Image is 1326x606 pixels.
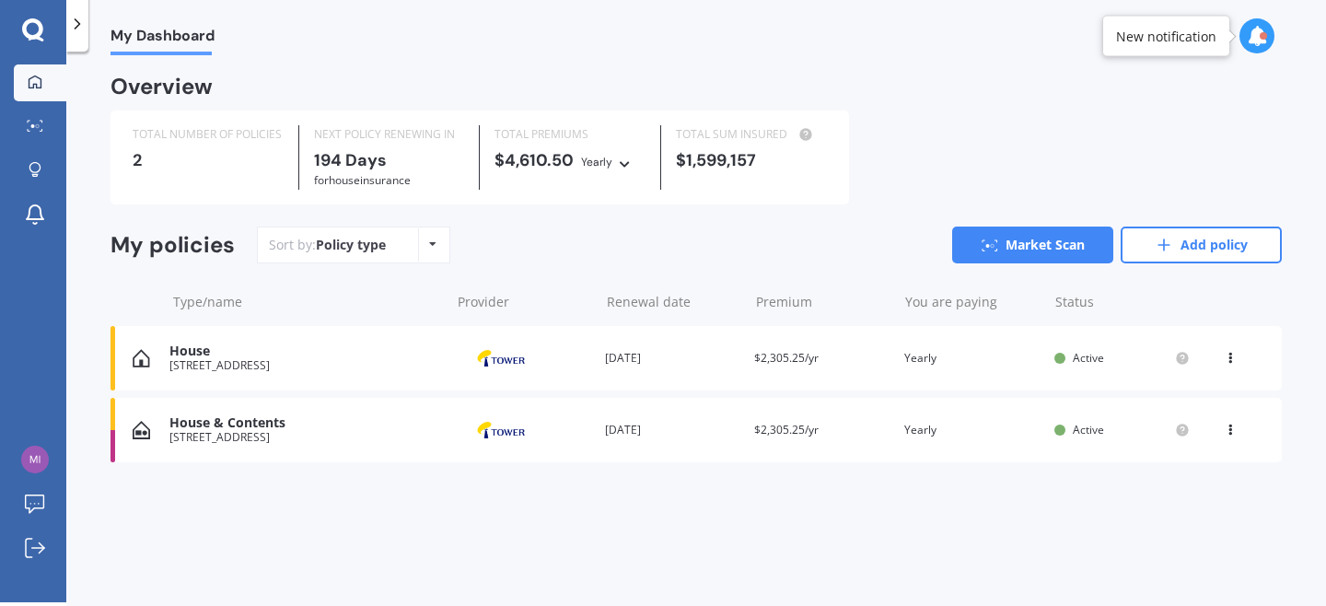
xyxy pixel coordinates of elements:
div: Provider [458,293,592,311]
div: Sort by: [269,236,386,254]
div: House [169,344,440,359]
div: Policy type [316,236,386,254]
img: House & Contents [133,421,150,439]
div: [DATE] [605,349,740,367]
img: Tower [455,413,547,448]
div: [STREET_ADDRESS] [169,431,440,444]
div: Overview [110,77,213,96]
span: My Dashboard [110,27,215,52]
div: My policies [110,232,235,259]
img: House [133,349,150,367]
div: [STREET_ADDRESS] [169,359,440,372]
a: Market Scan [952,227,1113,263]
div: TOTAL SUM INSURED [676,125,827,144]
div: NEXT POLICY RENEWING IN [314,125,465,144]
div: Renewal date [607,293,741,311]
div: TOTAL NUMBER OF POLICIES [133,125,284,144]
div: 2 [133,151,284,169]
span: Active [1073,350,1104,366]
b: 194 Days [314,149,387,171]
a: Add policy [1121,227,1282,263]
div: [DATE] [605,421,740,439]
div: Yearly [904,349,1040,367]
div: House & Contents [169,415,440,431]
span: for House insurance [314,172,411,188]
div: Status [1055,293,1190,311]
div: Yearly [904,421,1040,439]
span: $2,305.25/yr [754,350,819,366]
div: Premium [756,293,890,311]
img: 9022514f99d1385725110639f1a29542 [21,446,49,473]
div: Yearly [581,153,612,171]
div: TOTAL PREMIUMS [494,125,646,144]
div: $1,599,157 [676,151,827,169]
div: Type/name [173,293,443,311]
div: You are paying [905,293,1040,311]
span: $2,305.25/yr [754,422,819,437]
div: $4,610.50 [494,151,646,171]
img: Tower [455,341,547,376]
div: New notification [1116,27,1216,45]
span: Active [1073,422,1104,437]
